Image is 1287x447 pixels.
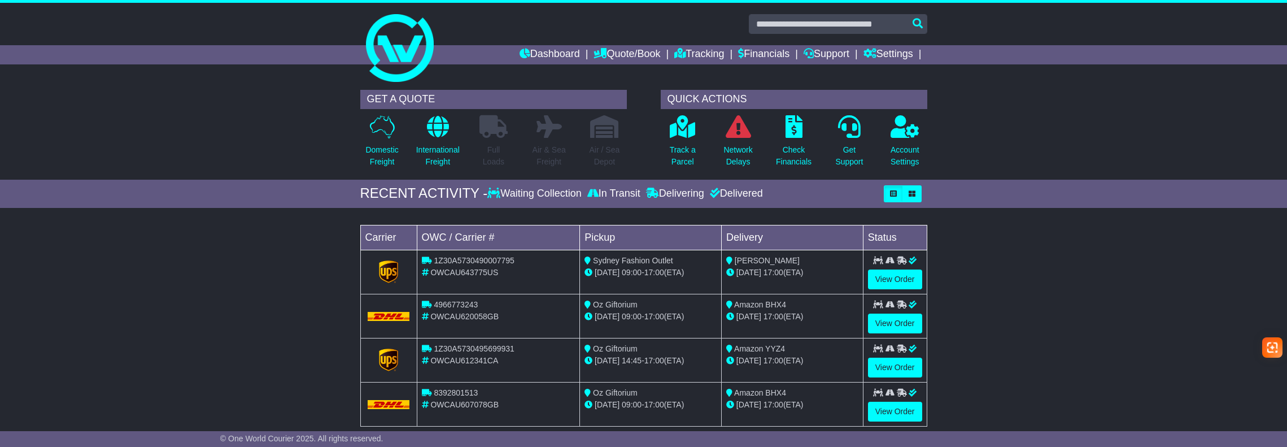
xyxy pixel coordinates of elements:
span: Amazon YYZ4 [734,344,785,353]
div: (ETA) [726,311,858,323]
span: 09:00 [622,268,642,277]
p: Get Support [835,144,863,168]
div: Waiting Collection [487,188,584,200]
span: 09:00 [622,312,642,321]
div: - (ETA) [584,311,717,323]
a: GetSupport [835,115,863,174]
span: 17:00 [764,312,783,321]
div: - (ETA) [584,267,717,279]
span: 17:00 [644,268,664,277]
span: 1Z30A5730490007795 [434,256,514,265]
span: Oz Giftorium [593,388,638,397]
a: Quote/Book [594,45,660,64]
span: OWCAU643775US [430,268,498,277]
a: Settings [863,45,913,64]
span: © One World Courier 2025. All rights reserved. [220,434,383,443]
span: [DATE] [595,356,619,365]
span: [DATE] [595,268,619,277]
span: 17:00 [644,312,664,321]
div: Delivering [643,188,707,200]
span: [DATE] [595,400,619,409]
span: 17:00 [644,400,664,409]
div: (ETA) [726,399,858,411]
a: Track aParcel [669,115,696,174]
p: Check Financials [776,144,812,168]
a: Dashboard [520,45,580,64]
p: Domestic Freight [365,144,398,168]
td: Carrier [360,225,417,250]
span: [DATE] [736,312,761,321]
a: View Order [868,358,922,377]
p: Network Delays [723,144,752,168]
img: DHL.png [368,312,410,321]
span: Sydney Fashion Outlet [593,256,673,265]
span: OWCAU620058GB [430,312,499,321]
td: Delivery [721,225,863,250]
div: - (ETA) [584,355,717,367]
span: 4966773243 [434,300,478,309]
a: Support [804,45,849,64]
span: [DATE] [736,356,761,365]
a: View Order [868,314,922,333]
span: 17:00 [764,356,783,365]
span: OWCAU612341CA [430,356,498,365]
td: Pickup [580,225,722,250]
a: View Order [868,270,922,289]
div: Delivered [707,188,763,200]
span: 17:00 [644,356,664,365]
div: QUICK ACTIONS [661,90,927,109]
a: Tracking [674,45,724,64]
span: Oz Giftorium [593,300,638,309]
p: Track a Parcel [670,144,696,168]
div: (ETA) [726,355,858,367]
p: Air & Sea Freight [533,144,566,168]
a: AccountSettings [890,115,920,174]
a: DomesticFreight [365,115,399,174]
span: [DATE] [595,312,619,321]
span: Amazon BHX4 [734,300,786,309]
div: In Transit [584,188,643,200]
a: Financials [738,45,789,64]
a: View Order [868,402,922,422]
div: - (ETA) [584,399,717,411]
span: [DATE] [736,400,761,409]
span: OWCAU607078GB [430,400,499,409]
span: [PERSON_NAME] [735,256,800,265]
span: Amazon BHX4 [734,388,786,397]
div: GET A QUOTE [360,90,627,109]
p: Full Loads [479,144,508,168]
td: OWC / Carrier # [417,225,580,250]
td: Status [863,225,927,250]
img: GetCarrierServiceLogo [379,261,398,283]
span: 17:00 [764,400,783,409]
span: [DATE] [736,268,761,277]
span: Oz Giftorium [593,344,638,353]
p: International Freight [416,144,460,168]
img: GetCarrierServiceLogo [379,349,398,371]
span: 1Z30A5730495699931 [434,344,514,353]
a: NetworkDelays [723,115,753,174]
div: (ETA) [726,267,858,279]
p: Air / Sea Depot [590,144,620,168]
p: Account Settings [891,144,919,168]
a: InternationalFreight [416,115,460,174]
img: DHL.png [368,400,410,409]
a: CheckFinancials [775,115,812,174]
span: 17:00 [764,268,783,277]
div: RECENT ACTIVITY - [360,185,488,202]
span: 14:45 [622,356,642,365]
span: 09:00 [622,400,642,409]
span: 8392801513 [434,388,478,397]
